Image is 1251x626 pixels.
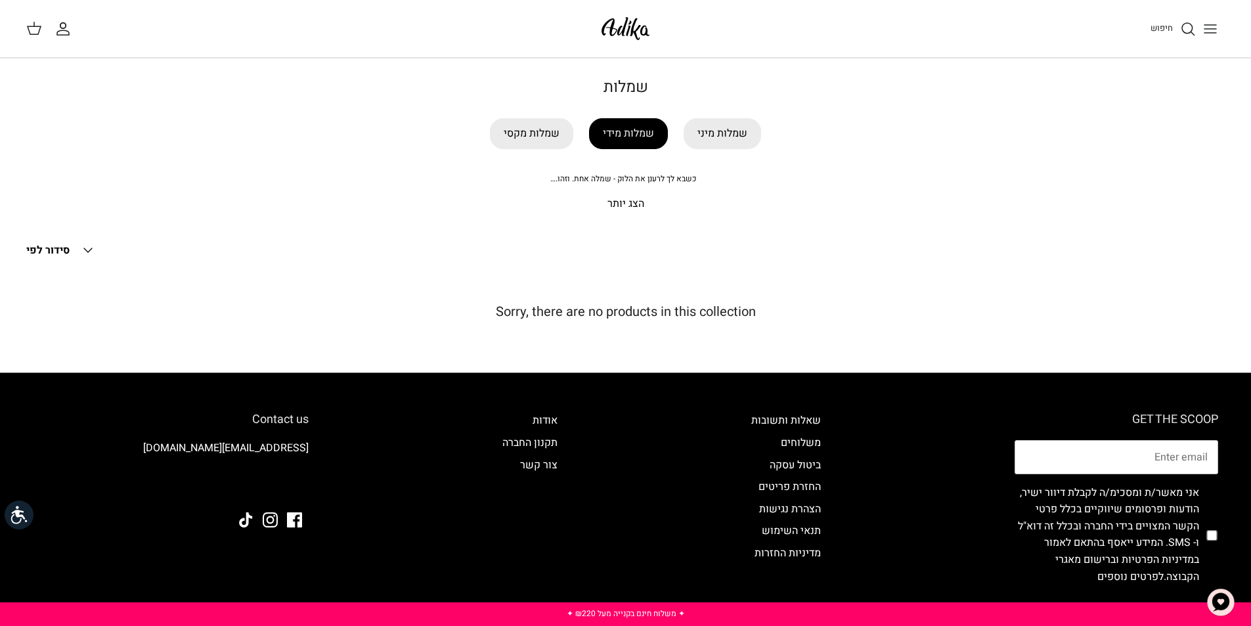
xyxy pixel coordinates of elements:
a: ביטול עסקה [770,457,821,473]
a: ✦ משלוח חינם בקנייה מעל ₪220 ✦ [567,608,685,619]
button: Toggle menu [1196,14,1225,43]
a: מדיניות החזרות [755,545,821,561]
input: Email [1015,440,1218,474]
a: שמלות מיני [684,118,761,149]
a: שאלות ותשובות [751,413,821,428]
a: שמלות מידי [589,118,668,149]
h1: שמלות [166,78,1086,97]
label: אני מאשר/ת ומסכימ/ה לקבלת דיוור ישיר, הודעות ופרסומים שיווקיים בכלל פרטי הקשר המצויים בידי החברה ... [1015,485,1199,586]
h6: Contact us [33,413,309,427]
a: משלוחים [781,435,821,451]
a: תקנון החברה [502,435,558,451]
a: שמלות מקסי [490,118,573,149]
p: הצג יותר [166,196,1086,213]
a: Instagram [263,512,278,527]
span: כשבא לך לרענן את הלוק - שמלה אחת. וזהו. [550,173,696,185]
a: תנאי השימוש [762,523,821,539]
a: [EMAIL_ADDRESS][DOMAIN_NAME] [143,440,309,456]
button: צ'אט [1201,583,1240,622]
a: Tiktok [238,512,253,527]
span: סידור לפי [26,242,70,258]
button: סידור לפי [26,236,96,265]
a: החשבון שלי [55,21,76,37]
a: חיפוש [1151,21,1196,37]
img: Adika IL [598,13,653,44]
a: Facebook [287,512,302,527]
a: הצהרת נגישות [759,501,821,517]
a: צור קשר [520,457,558,473]
img: Adika IL [273,477,309,494]
h6: GET THE SCOOP [1015,413,1218,427]
h5: Sorry, there are no products in this collection [26,304,1225,320]
a: החזרת פריטים [758,479,821,495]
a: אודות [533,413,558,428]
a: לפרטים נוספים [1097,569,1164,585]
span: חיפוש [1151,22,1173,34]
